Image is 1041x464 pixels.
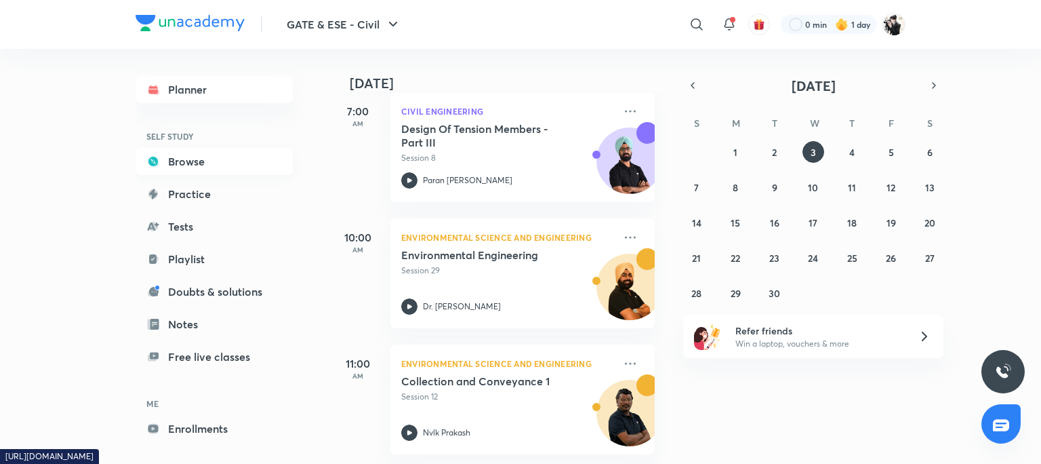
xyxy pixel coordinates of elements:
[733,146,737,159] abbr: September 1, 2025
[841,212,863,233] button: September 18, 2025
[694,117,699,130] abbr: Sunday
[423,427,470,439] p: Nvlk Prakash
[792,77,836,95] span: [DATE]
[331,372,385,380] p: AM
[770,216,779,229] abbr: September 16, 2025
[925,252,935,265] abbr: September 27, 2025
[733,181,738,194] abbr: September 8, 2025
[692,216,701,229] abbr: September 14, 2025
[136,415,293,442] a: Enrollments
[331,355,385,372] h5: 11:00
[401,248,570,262] h5: Environmental Engineering
[882,13,905,36] img: Lucky verma
[809,216,817,229] abbr: September 17, 2025
[136,76,293,103] a: Planner
[423,301,501,313] p: Dr. [PERSON_NAME]
[835,18,849,31] img: streak
[849,146,855,159] abbr: September 4, 2025
[735,324,902,338] h6: Refer friends
[808,252,818,265] abbr: September 24, 2025
[886,181,895,194] abbr: September 12, 2025
[732,117,740,130] abbr: Monday
[919,247,941,269] button: September 27, 2025
[401,265,614,277] p: Session 29
[331,103,385,119] h5: 7:00
[731,287,741,300] abbr: September 29, 2025
[880,141,902,163] button: September 5, 2025
[724,247,746,269] button: September 22, 2025
[927,146,933,159] abbr: September 6, 2025
[889,146,894,159] abbr: September 5, 2025
[748,14,770,35] button: avatar
[811,146,816,159] abbr: September 3, 2025
[849,117,855,130] abbr: Thursday
[924,216,935,229] abbr: September 20, 2025
[880,176,902,198] button: September 12, 2025
[136,213,293,240] a: Tests
[724,176,746,198] button: September 8, 2025
[925,181,935,194] abbr: September 13, 2025
[686,247,708,269] button: September 21, 2025
[810,117,819,130] abbr: Wednesday
[764,282,785,304] button: September 30, 2025
[764,141,785,163] button: September 2, 2025
[694,181,699,194] abbr: September 7, 2025
[331,229,385,246] h5: 10:00
[772,181,777,194] abbr: September 9, 2025
[691,287,701,300] abbr: September 28, 2025
[686,176,708,198] button: September 7, 2025
[995,364,1011,380] img: ttu
[702,76,924,95] button: [DATE]
[401,103,614,119] p: Civil Engineering
[848,181,856,194] abbr: September 11, 2025
[724,282,746,304] button: September 29, 2025
[136,392,293,415] h6: ME
[927,117,933,130] abbr: Saturday
[401,122,570,149] h5: Design Of Tension Members - Part III
[136,343,293,370] a: Free live classes
[841,176,863,198] button: September 11, 2025
[401,229,614,246] p: Environmental Science and Engineering
[724,212,746,233] button: September 15, 2025
[753,18,765,31] img: avatar
[764,247,785,269] button: September 23, 2025
[735,338,902,350] p: Win a laptop, vouchers & more
[919,212,941,233] button: September 20, 2025
[136,180,293,208] a: Practice
[764,212,785,233] button: September 16, 2025
[136,311,293,338] a: Notes
[136,148,293,175] a: Browse
[401,152,614,164] p: Session 8
[847,216,857,229] abbr: September 18, 2025
[597,261,662,326] img: Avatar
[731,216,740,229] abbr: September 15, 2025
[731,252,740,265] abbr: September 22, 2025
[919,141,941,163] button: September 6, 2025
[331,246,385,254] p: AM
[401,391,614,403] p: Session 12
[886,252,896,265] abbr: September 26, 2025
[136,246,293,273] a: Playlist
[802,212,824,233] button: September 17, 2025
[889,117,894,130] abbr: Friday
[692,252,701,265] abbr: September 21, 2025
[423,174,512,187] p: Paran [PERSON_NAME]
[401,355,614,372] p: Environmental Science and Engineering
[401,374,570,388] h5: Collection and Conveyance 1
[136,278,293,305] a: Doubts & solutions
[772,117,777,130] abbr: Tuesday
[764,176,785,198] button: September 9, 2025
[802,141,824,163] button: September 3, 2025
[880,212,902,233] button: September 19, 2025
[847,252,857,265] abbr: September 25, 2025
[686,212,708,233] button: September 14, 2025
[880,247,902,269] button: September 26, 2025
[597,387,662,452] img: Avatar
[724,141,746,163] button: September 1, 2025
[919,176,941,198] button: September 13, 2025
[802,176,824,198] button: September 10, 2025
[841,247,863,269] button: September 25, 2025
[694,323,721,350] img: referral
[802,247,824,269] button: September 24, 2025
[350,75,668,92] h4: [DATE]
